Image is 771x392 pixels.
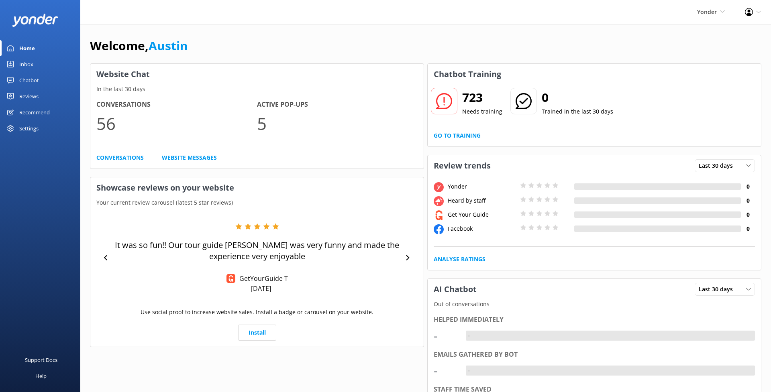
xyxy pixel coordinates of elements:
[90,198,424,207] p: Your current review carousel (latest 5 star reviews)
[112,240,402,262] p: It was so fun!! Our tour guide [PERSON_NAME] was very funny and made the experience very enjoyable
[90,177,424,198] h3: Showcase reviews on your website
[434,255,485,264] a: Analyse Ratings
[434,349,755,360] div: Emails gathered by bot
[741,196,755,205] h4: 0
[741,182,755,191] h4: 0
[235,274,288,283] p: GetYourGuide T
[428,300,761,309] p: Out of conversations
[428,155,497,176] h3: Review trends
[434,326,458,345] div: -
[466,366,472,376] div: -
[257,100,418,110] h4: Active Pop-ups
[446,210,518,219] div: Get Your Guide
[19,88,39,104] div: Reviews
[446,182,518,191] div: Yonder
[19,40,35,56] div: Home
[257,110,418,137] p: 5
[542,88,613,107] h2: 0
[699,161,738,170] span: Last 30 days
[466,331,472,341] div: -
[542,107,613,116] p: Trained in the last 30 days
[90,36,188,55] h1: Welcome,
[251,284,271,293] p: [DATE]
[462,107,502,116] p: Needs training
[428,64,507,85] h3: Chatbot Training
[699,285,738,294] span: Last 30 days
[226,274,235,283] img: Get Your Guide Reviews
[428,279,483,300] h3: AI Chatbot
[162,153,217,162] a: Website Messages
[697,8,717,16] span: Yonder
[741,210,755,219] h4: 0
[12,14,58,27] img: yonder-white-logo.png
[238,325,276,341] a: Install
[141,308,373,317] p: Use social proof to increase website sales. Install a badge or carousel on your website.
[90,85,424,93] p: In the last 30 days
[462,88,502,107] h2: 723
[434,315,755,325] div: Helped immediately
[96,110,257,137] p: 56
[434,361,458,380] div: -
[446,196,518,205] div: Heard by staff
[19,56,33,72] div: Inbox
[96,100,257,110] h4: Conversations
[96,153,144,162] a: Conversations
[149,37,188,54] a: Austin
[90,64,424,85] h3: Website Chat
[19,104,50,120] div: Recommend
[446,224,518,233] div: Facebook
[741,224,755,233] h4: 0
[35,368,47,384] div: Help
[19,72,39,88] div: Chatbot
[19,120,39,136] div: Settings
[434,131,481,140] a: Go to Training
[25,352,57,368] div: Support Docs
